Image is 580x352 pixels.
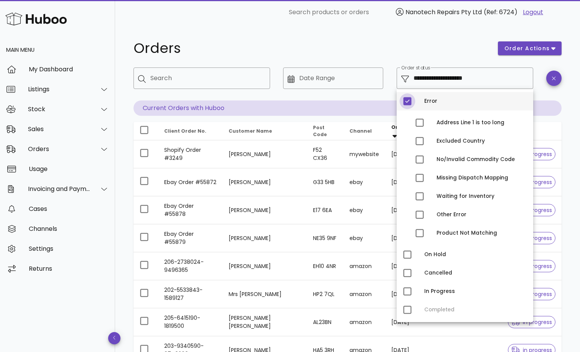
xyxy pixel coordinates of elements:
[222,168,307,196] td: [PERSON_NAME]
[307,280,343,308] td: HP2 7QL
[158,140,222,168] td: Shopify Order #3249
[229,128,272,134] span: Customer Name
[133,41,489,55] h1: Orders
[523,8,543,17] a: Logout
[307,196,343,224] td: E17 6EA
[222,252,307,280] td: [PERSON_NAME]
[511,319,552,325] span: in progress
[307,224,343,252] td: NE35 9NF
[343,140,385,168] td: mywebsite
[424,270,527,276] div: Cancelled
[424,288,527,294] div: In Progress
[158,168,222,196] td: Ebay Order #55872
[385,308,428,336] td: [DATE]
[437,212,527,218] div: Other Error
[29,265,109,272] div: Returns
[437,120,527,126] div: Address Line 1 is too long
[437,193,527,199] div: Waiting for Inventory
[385,224,428,252] td: [DATE]
[343,196,385,224] td: ebay
[343,308,385,336] td: amazon
[437,175,527,181] div: Missing Dispatch Mapping
[222,280,307,308] td: Mrs [PERSON_NAME]
[349,128,372,134] span: Channel
[385,168,428,196] td: [DATE]
[405,8,482,16] span: Nanotech Repairs Pty Ltd
[385,140,428,168] td: [DATE]
[28,125,91,133] div: Sales
[222,140,307,168] td: [PERSON_NAME]
[343,280,385,308] td: amazon
[29,165,109,173] div: Usage
[28,86,91,93] div: Listings
[424,252,527,258] div: On Hold
[385,196,428,224] td: [DATE]
[484,8,517,16] span: (Ref: 6724)
[343,224,385,252] td: ebay
[5,11,67,27] img: Huboo Logo
[391,124,420,130] span: Order Date
[343,252,385,280] td: amazon
[385,122,428,140] th: Order Date: Sorted descending. Activate to remove sorting.
[164,128,206,134] span: Client Order No.
[424,98,527,104] div: Error
[313,124,327,138] span: Post Code
[158,252,222,280] td: 206-2738024-9496365
[307,140,343,168] td: F52 CX36
[307,122,343,140] th: Post Code
[222,308,307,336] td: [PERSON_NAME] [PERSON_NAME]
[158,308,222,336] td: 205-6415190-1819500
[385,280,428,308] td: [DATE]
[437,156,527,163] div: No/Invalid Commodity Code
[28,185,91,192] div: Invoicing and Payments
[28,105,91,113] div: Stock
[307,308,343,336] td: AL23BN
[29,205,109,212] div: Cases
[133,100,562,116] p: Current Orders with Huboo
[28,145,91,153] div: Orders
[385,252,428,280] td: [DATE]
[158,196,222,224] td: Ebay Order #55878
[222,224,307,252] td: [PERSON_NAME]
[437,138,527,144] div: Excluded Country
[222,122,307,140] th: Customer Name
[498,41,562,55] button: order actions
[343,122,385,140] th: Channel
[343,168,385,196] td: ebay
[307,252,343,280] td: EH10 4NR
[307,168,343,196] td: G33 5HB
[504,44,550,53] span: order actions
[158,122,222,140] th: Client Order No.
[29,66,109,73] div: My Dashboard
[437,230,527,236] div: Product Not Matching
[222,196,307,224] td: [PERSON_NAME]
[158,224,222,252] td: Ebay Order #55879
[29,225,109,232] div: Channels
[158,280,222,308] td: 202-5533843-1589127
[401,65,430,71] label: Order status
[29,245,109,252] div: Settings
